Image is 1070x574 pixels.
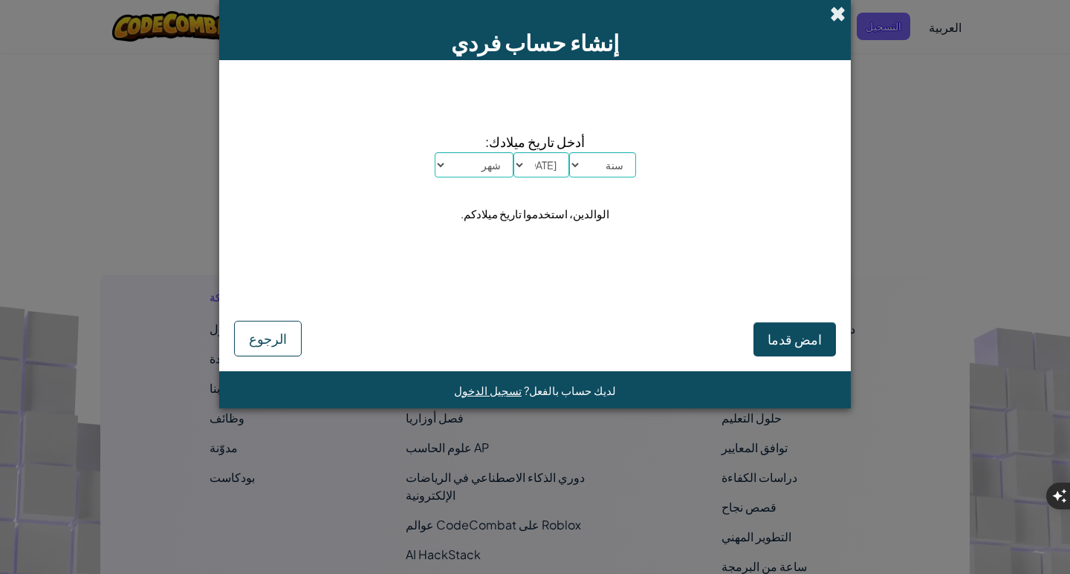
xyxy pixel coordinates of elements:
div: الوالدين، استخدموا تاريخ ميلادكم. [461,203,609,225]
span: لديك حساب بالفعل? [522,383,616,397]
button: الرجوع [234,321,302,356]
span: أدخل تاريخ ميلادك: [435,131,636,152]
span: إنشاء حساب فردي [451,28,619,56]
button: امض قدما [753,322,836,356]
span: امض قدما [768,330,822,348]
a: تسجيل الدخول [454,383,522,397]
span: الرجوع [249,330,287,347]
